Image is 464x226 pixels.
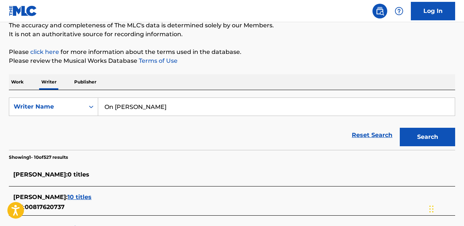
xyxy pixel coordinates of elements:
[9,48,455,56] p: Please for more information about the terms used in the database.
[375,7,384,16] img: search
[14,102,80,111] div: Writer Name
[429,198,434,220] div: Drag
[348,127,396,143] a: Reset Search
[9,30,455,39] p: It is not an authoritative source for recording information.
[427,191,464,226] iframe: Chat Widget
[9,56,455,65] p: Please review the Musical Works Database
[13,194,68,201] span: [PERSON_NAME] :
[9,6,37,16] img: MLC Logo
[68,194,92,201] span: 10 titles
[9,21,455,30] p: The accuracy and completeness of The MLC's data is determined solely by our Members.
[39,74,59,90] p: Writer
[9,154,68,161] p: Showing 1 - 10 of 527 results
[395,7,403,16] img: help
[400,128,455,146] button: Search
[411,2,455,20] a: Log In
[9,74,26,90] p: Work
[72,74,99,90] p: Publisher
[68,171,89,178] span: 0 titles
[30,48,59,55] a: click here
[25,203,65,210] span: 00817620737
[372,4,387,18] a: Public Search
[392,4,406,18] div: Help
[9,97,455,150] form: Search Form
[137,57,178,64] a: Terms of Use
[13,171,68,178] span: [PERSON_NAME] :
